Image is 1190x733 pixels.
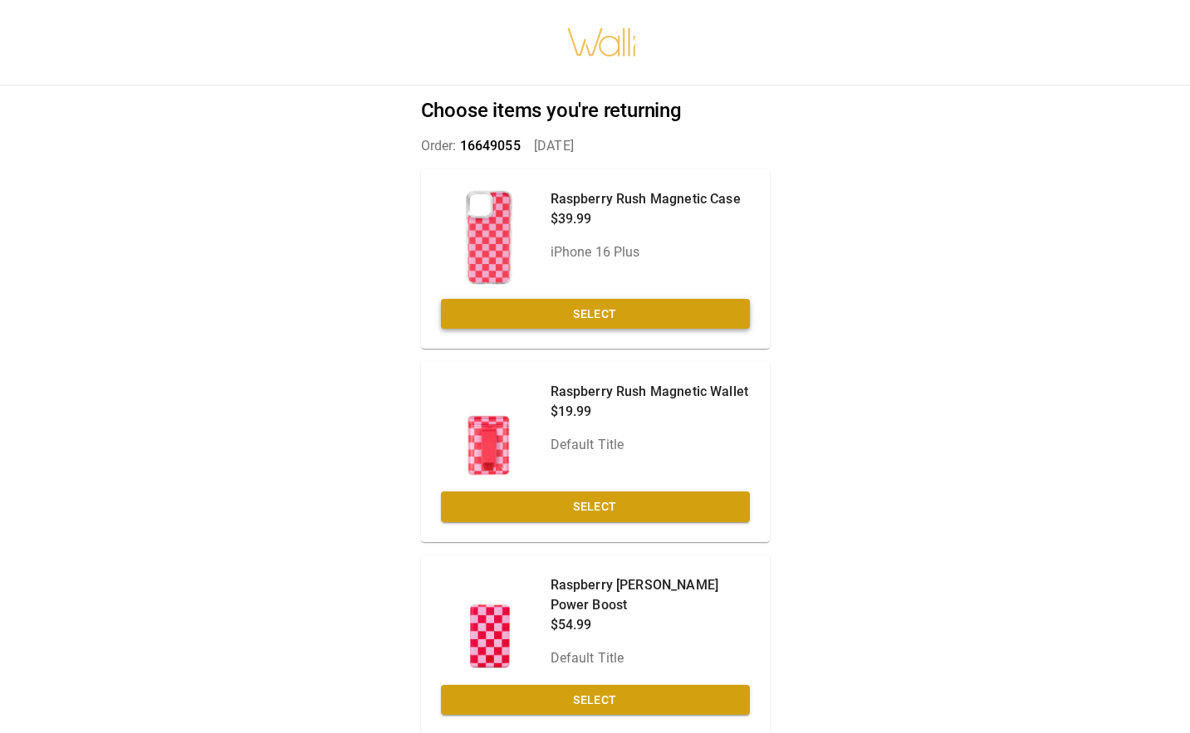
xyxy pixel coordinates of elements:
img: walli-inc.myshopify.com [566,7,638,78]
p: $39.99 [551,209,741,229]
p: Order: [DATE] [421,136,770,156]
button: Select [441,685,750,716]
button: Select [441,299,750,330]
p: $19.99 [551,402,749,422]
p: Raspberry [PERSON_NAME] Power Boost [551,575,750,615]
p: iPhone 16 Plus [551,242,741,262]
p: $54.99 [551,615,750,635]
p: Default Title [551,648,750,668]
p: Raspberry Rush Magnetic Wallet [551,382,749,402]
button: Select [441,491,750,522]
p: Raspberry Rush Magnetic Case [551,189,741,209]
p: Default Title [551,435,749,455]
span: 16649055 [460,138,521,154]
h2: Choose items you're returning [421,99,770,123]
